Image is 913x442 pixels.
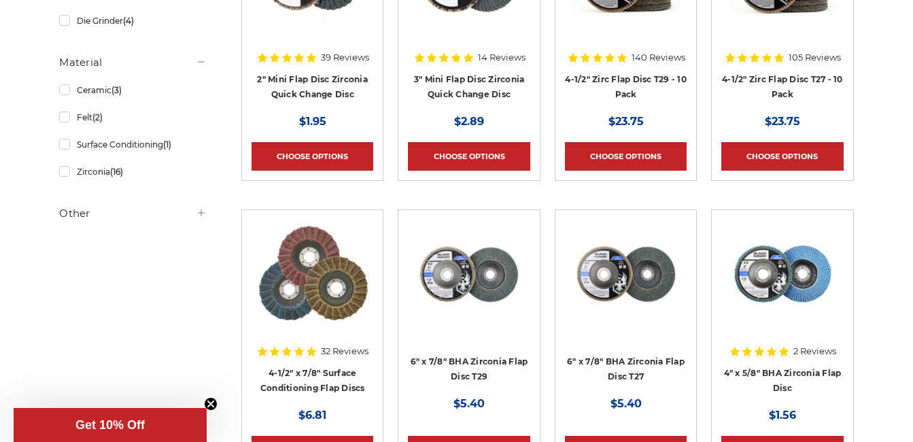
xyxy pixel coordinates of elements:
[321,53,369,62] span: 39 Reviews
[299,115,326,128] span: $1.95
[453,397,485,410] span: $5.40
[608,115,644,128] span: $23.75
[260,368,365,394] a: 4-1/2" x 7/8" Surface Conditioning Flap Discs
[721,220,843,341] a: 4-inch BHA Zirconia flap disc with 40 grit designed for aggressive metal sanding and grinding
[163,139,171,150] span: (1)
[59,133,207,156] a: Surface Conditioning
[408,142,530,171] a: Choose Options
[724,368,842,394] a: 4" x 5/8" BHA Zirconia Flap Disc
[59,78,207,102] a: Ceramic
[59,9,207,33] a: Die Grinder
[415,220,523,328] img: Black Hawk 6 inch T29 coarse flap discs, 36 grit for efficient material removal
[478,53,526,62] span: 14 Reviews
[123,16,134,26] span: (4)
[765,115,800,128] span: $23.75
[321,347,368,356] span: 32 Reviews
[769,409,796,422] span: $1.56
[110,167,123,177] span: (16)
[610,397,642,410] span: $5.40
[257,74,368,100] a: 2" Mini Flap Disc Zirconia Quick Change Disc
[59,105,207,129] a: Felt
[59,160,207,184] a: Zirconia
[572,220,681,328] img: Coarse 36 grit BHA Zirconia flap disc, 6-inch, flat T27 for aggressive material removal
[414,74,525,100] a: 3" Mini Flap Disc Zirconia Quick Change Disc
[454,115,484,128] span: $2.89
[793,347,836,356] span: 2 Reviews
[298,409,326,422] span: $6.81
[111,85,122,95] span: (3)
[14,408,207,442] div: Get 10% OffClose teaser
[204,397,218,411] button: Close teaser
[565,74,687,100] a: 4-1/2" Zirc Flap Disc T29 - 10 Pack
[567,356,685,382] a: 6" x 7/8" BHA Zirconia Flap Disc T27
[92,112,103,122] span: (2)
[59,54,207,71] h5: Material
[565,220,687,341] a: Coarse 36 grit BHA Zirconia flap disc, 6-inch, flat T27 for aggressive material removal
[257,220,368,328] img: Scotch brite flap discs
[722,74,843,100] a: 4-1/2" Zirc Flap Disc T27 - 10 Pack
[565,142,687,171] a: Choose Options
[75,418,145,432] span: Get 10% Off
[252,220,373,341] a: Scotch brite flap discs
[728,220,837,328] img: 4-inch BHA Zirconia flap disc with 40 grit designed for aggressive metal sanding and grinding
[411,356,528,382] a: 6" x 7/8" BHA Zirconia Flap Disc T29
[408,220,530,341] a: Black Hawk 6 inch T29 coarse flap discs, 36 grit for efficient material removal
[721,142,843,171] a: Choose Options
[632,53,685,62] span: 140 Reviews
[59,205,207,222] h5: Other
[252,142,373,171] a: Choose Options
[789,53,841,62] span: 105 Reviews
